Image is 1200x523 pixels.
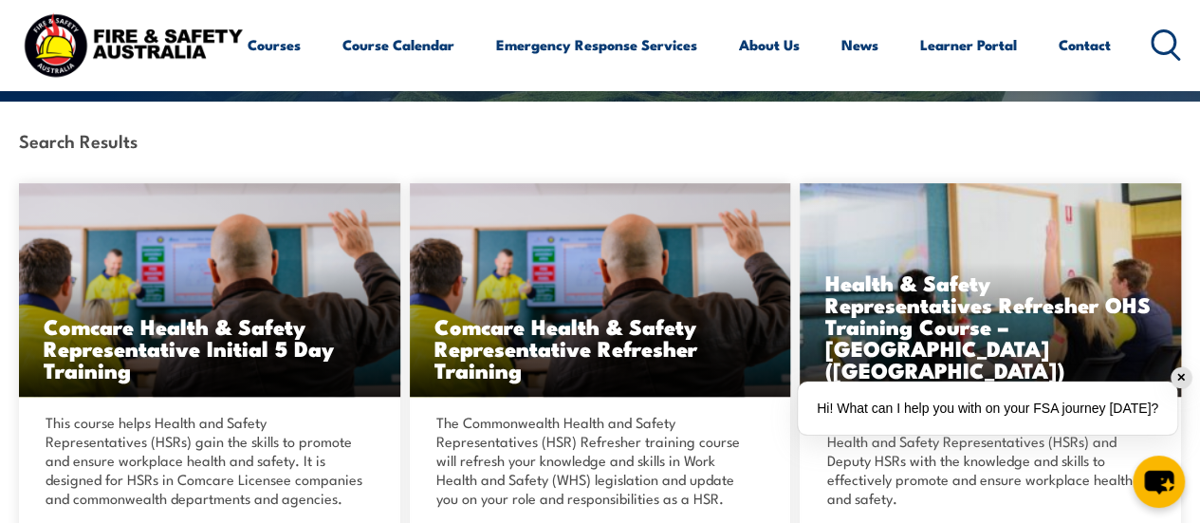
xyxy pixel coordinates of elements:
a: Emergency Response Services [496,22,697,67]
img: Comcare Health & Safety Representative Initial 5 Day TRAINING [410,183,791,397]
a: Course Calendar [342,22,454,67]
img: Health & Safety Representatives Initial OHS Training Course (VIC) [800,183,1181,397]
a: Courses [248,22,301,67]
a: Health & Safety Representatives Refresher OHS Training Course – [GEOGRAPHIC_DATA] ([GEOGRAPHIC_DA... [800,183,1181,397]
a: About Us [739,22,800,67]
strong: Search Results [19,127,138,153]
h3: Comcare Health & Safety Representative Refresher Training [434,315,766,381]
a: Contact [1059,22,1111,67]
a: Comcare Health & Safety Representative Refresher Training [410,183,791,397]
a: Learner Portal [920,22,1017,67]
p: This Victoria-specific course is designed to provide Health and Safety Representatives (HSRs) and... [826,413,1149,508]
p: The Commonwealth Health and Safety Representatives (HSR) Refresher training course will refresh y... [436,413,759,508]
h3: Health & Safety Representatives Refresher OHS Training Course – [GEOGRAPHIC_DATA] ([GEOGRAPHIC_DA... [824,271,1156,381]
div: Hi! What can I help you with on your FSA journey [DATE]? [798,382,1177,435]
button: chat-button [1133,456,1185,508]
div: ✕ [1171,367,1191,388]
p: This course helps Health and Safety Representatives (HSRs) gain the skills to promote and ensure ... [46,413,368,508]
h3: Comcare Health & Safety Representative Initial 5 Day Training [44,315,376,381]
a: News [841,22,878,67]
img: Comcare Health & Safety Representative Initial 5 Day TRAINING [19,183,400,397]
a: Comcare Health & Safety Representative Initial 5 Day Training [19,183,400,397]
